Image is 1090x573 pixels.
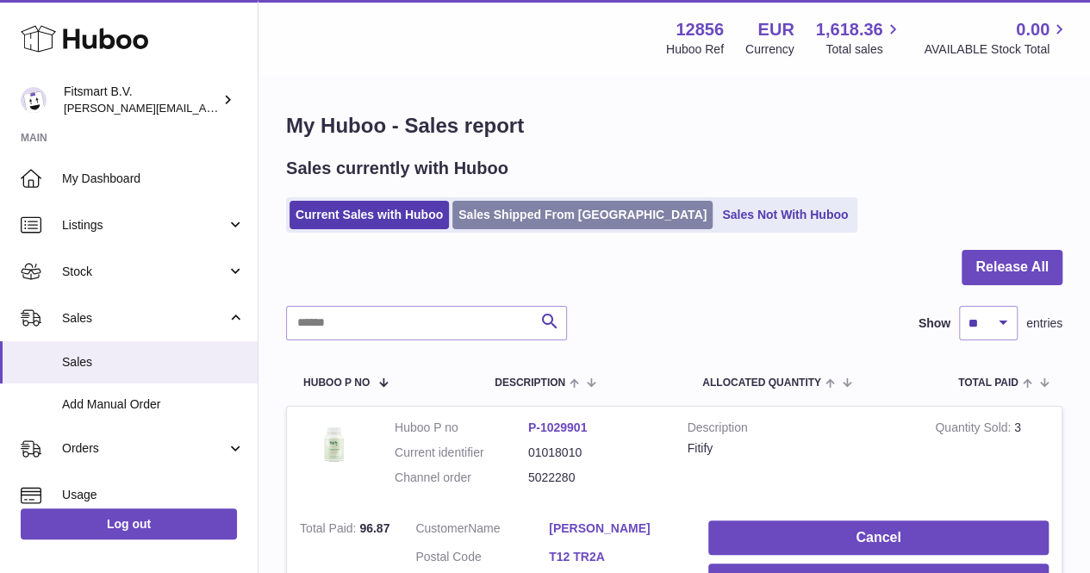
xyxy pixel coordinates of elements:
[62,217,227,234] span: Listings
[62,310,227,327] span: Sales
[300,521,359,539] strong: Total Paid
[64,84,219,116] div: Fitsmart B.V.
[62,487,245,503] span: Usage
[62,354,245,371] span: Sales
[286,157,508,180] h2: Sales currently with Huboo
[924,18,1069,58] a: 0.00 AVAILABLE Stock Total
[290,201,449,229] a: Current Sales with Huboo
[757,18,794,41] strong: EUR
[62,440,227,457] span: Orders
[708,520,1049,556] button: Cancel
[395,470,528,486] dt: Channel order
[62,264,227,280] span: Stock
[452,201,713,229] a: Sales Shipped From [GEOGRAPHIC_DATA]
[958,377,1018,389] span: Total paid
[816,18,883,41] span: 1,618.36
[688,420,910,440] strong: Description
[688,440,910,457] div: Fitify
[924,41,1069,58] span: AVAILABLE Stock Total
[286,112,1062,140] h1: My Huboo - Sales report
[676,18,724,41] strong: 12856
[395,445,528,461] dt: Current identifier
[825,41,902,58] span: Total sales
[415,549,549,570] dt: Postal Code
[962,250,1062,285] button: Release All
[919,315,950,332] label: Show
[64,101,346,115] span: [PERSON_NAME][EMAIL_ADDRESS][DOMAIN_NAME]
[1016,18,1050,41] span: 0.00
[816,18,903,58] a: 1,618.36 Total sales
[415,521,468,535] span: Customer
[395,420,528,436] dt: Huboo P no
[21,508,237,539] a: Log out
[1026,315,1062,332] span: entries
[359,521,389,535] span: 96.87
[303,377,370,389] span: Huboo P no
[495,377,565,389] span: Description
[528,470,662,486] dd: 5022280
[62,171,245,187] span: My Dashboard
[745,41,794,58] div: Currency
[549,520,682,537] a: [PERSON_NAME]
[549,549,682,565] a: T12 TR2A
[62,396,245,413] span: Add Manual Order
[716,201,854,229] a: Sales Not With Huboo
[666,41,724,58] div: Huboo Ref
[702,377,821,389] span: ALLOCATED Quantity
[528,420,588,434] a: P-1029901
[415,520,549,541] dt: Name
[300,420,369,469] img: 128561739542540.png
[922,407,1062,508] td: 3
[935,420,1014,439] strong: Quantity Sold
[528,445,662,461] dd: 01018010
[21,87,47,113] img: jonathan@leaderoo.com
